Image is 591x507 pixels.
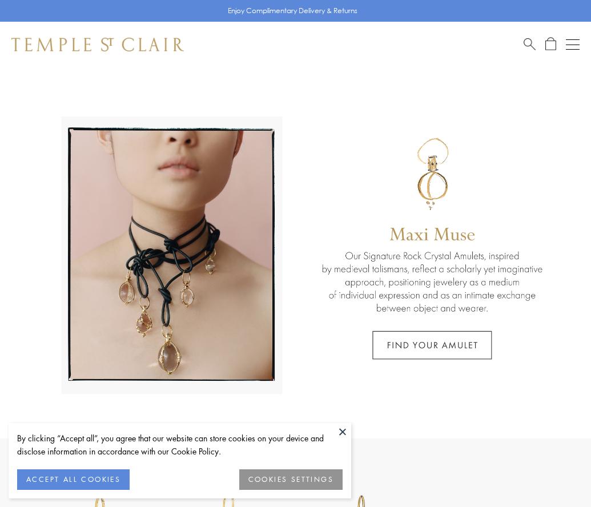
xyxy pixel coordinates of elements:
div: By clicking “Accept all”, you agree that our website can store cookies on your device and disclos... [17,432,343,458]
button: COOKIES SETTINGS [239,469,343,490]
a: Open Shopping Bag [545,37,556,51]
button: Open navigation [566,38,580,51]
button: ACCEPT ALL COOKIES [17,469,130,490]
a: Search [524,37,536,51]
p: Enjoy Complimentary Delivery & Returns [228,5,357,17]
img: Temple St. Clair [11,38,184,51]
